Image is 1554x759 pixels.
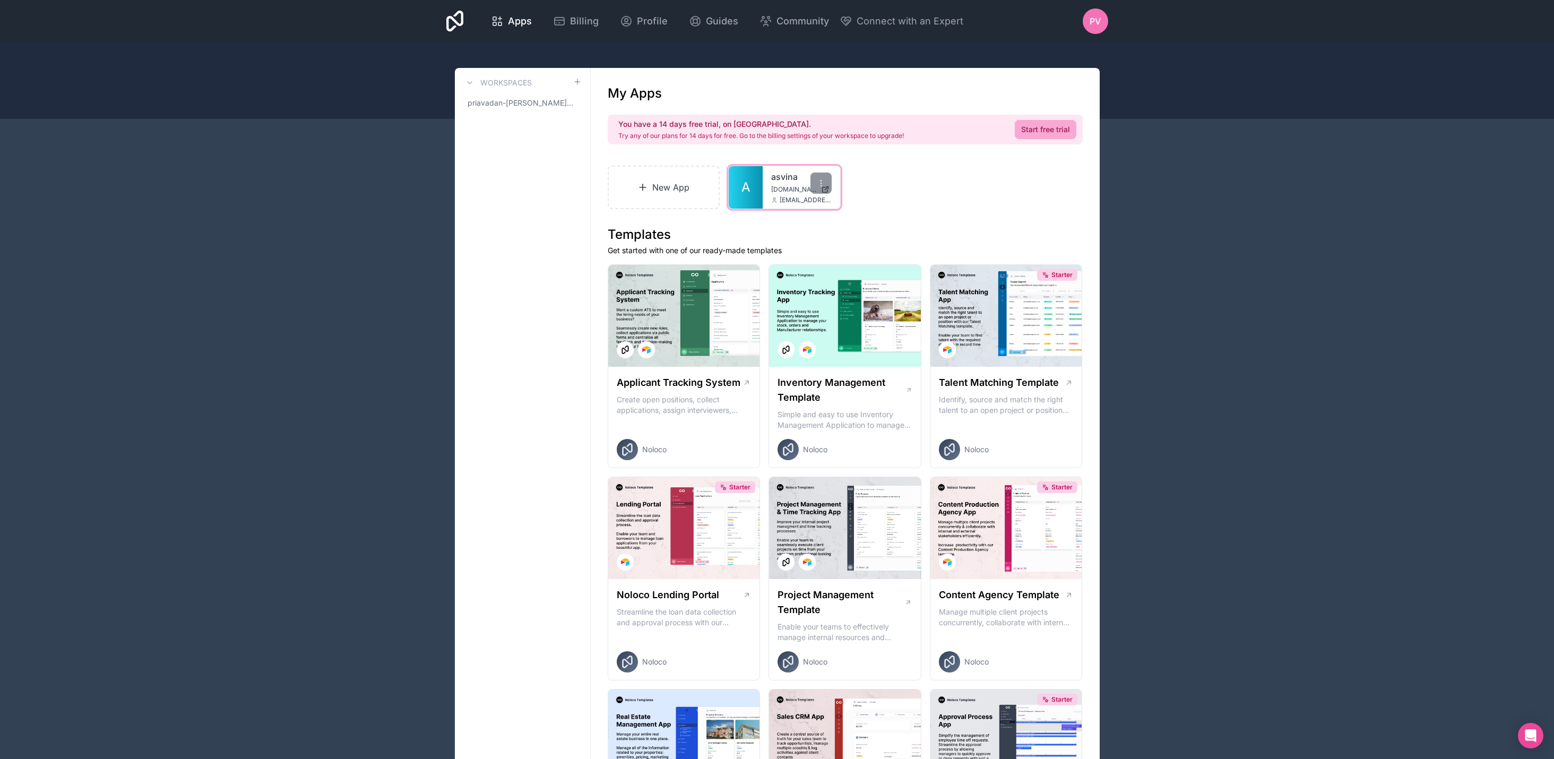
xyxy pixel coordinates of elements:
span: Apps [508,14,532,29]
span: Noloco [642,444,667,455]
h1: Applicant Tracking System [617,375,740,390]
p: Create open positions, collect applications, assign interviewers, centralise candidate feedback a... [617,394,752,416]
img: Airtable Logo [803,558,811,566]
a: Guides [680,10,747,33]
a: Workspaces [463,76,532,89]
p: Streamline the loan data collection and approval process with our Lending Portal template. [617,607,752,628]
span: [EMAIL_ADDRESS][DOMAIN_NAME] [780,196,832,204]
span: PV [1090,15,1101,28]
a: Billing [545,10,607,33]
a: Community [751,10,838,33]
span: Noloco [964,657,989,667]
div: Open Intercom Messenger [1518,723,1543,748]
h1: Templates [608,226,1083,243]
img: Airtable Logo [642,346,651,354]
p: Get started with one of our ready-made templates [608,245,1083,256]
img: Airtable Logo [621,558,629,566]
span: Connect with an Expert [857,14,963,29]
p: Identify, source and match the right talent to an open project or position with our Talent Matchi... [939,394,1074,416]
span: Starter [1051,483,1073,491]
h1: Project Management Template [778,588,904,617]
span: Noloco [803,657,827,667]
span: Noloco [642,657,667,667]
img: Airtable Logo [943,558,952,566]
button: Connect with an Expert [840,14,963,29]
span: Starter [1051,695,1073,704]
h1: Inventory Management Template [778,375,905,405]
a: Profile [611,10,676,33]
span: Billing [570,14,599,29]
a: A [729,166,763,209]
img: Airtable Logo [803,346,811,354]
h1: Noloco Lending Portal [617,588,719,602]
span: Starter [729,483,750,491]
span: Guides [706,14,738,29]
p: Enable your teams to effectively manage internal resources and execute client projects on time. [778,622,912,643]
h2: You have a 14 days free trial, on [GEOGRAPHIC_DATA]. [618,119,904,130]
h1: My Apps [608,85,662,102]
h3: Workspaces [480,77,532,88]
a: Start free trial [1015,120,1076,139]
span: Community [776,14,829,29]
a: asvina [771,170,832,183]
h1: Talent Matching Template [939,375,1059,390]
a: Apps [482,10,540,33]
span: Noloco [803,444,827,455]
span: priavadan-[PERSON_NAME]-workspace [468,98,573,108]
p: Manage multiple client projects concurrently, collaborate with internal and external stakeholders... [939,607,1074,628]
a: New App [608,166,720,209]
span: A [741,179,750,196]
span: [DOMAIN_NAME] [771,185,817,194]
a: [DOMAIN_NAME] [771,185,832,194]
h1: Content Agency Template [939,588,1059,602]
span: Starter [1051,271,1073,279]
span: Profile [637,14,668,29]
img: Airtable Logo [943,346,952,354]
a: priavadan-[PERSON_NAME]-workspace [463,93,582,113]
p: Simple and easy to use Inventory Management Application to manage your stock, orders and Manufact... [778,409,912,430]
p: Try any of our plans for 14 days for free. Go to the billing settings of your workspace to upgrade! [618,132,904,140]
span: Noloco [964,444,989,455]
